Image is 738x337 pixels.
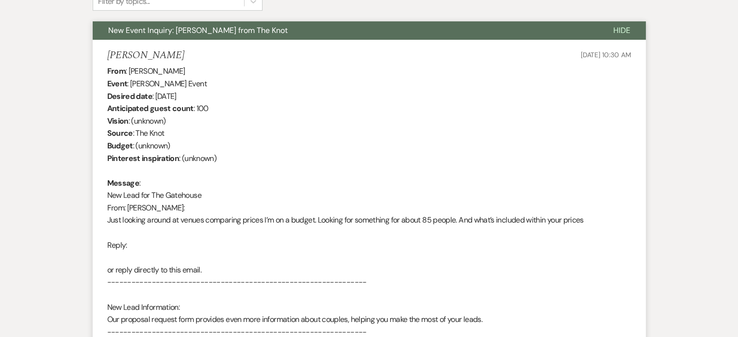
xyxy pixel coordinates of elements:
button: Hide [598,21,646,40]
b: From [107,66,126,76]
b: Vision [107,116,129,126]
span: New Event Inquiry: [PERSON_NAME] from The Knot [108,25,288,35]
b: Source [107,128,133,138]
h5: [PERSON_NAME] [107,49,184,62]
b: Message [107,178,140,188]
b: Event [107,79,128,89]
b: Pinterest inspiration [107,153,180,163]
b: Budget [107,141,133,151]
button: New Event Inquiry: [PERSON_NAME] from The Knot [93,21,598,40]
b: Anticipated guest count [107,103,194,113]
span: [DATE] 10:30 AM [581,50,631,59]
b: Desired date [107,91,152,101]
span: Hide [613,25,630,35]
